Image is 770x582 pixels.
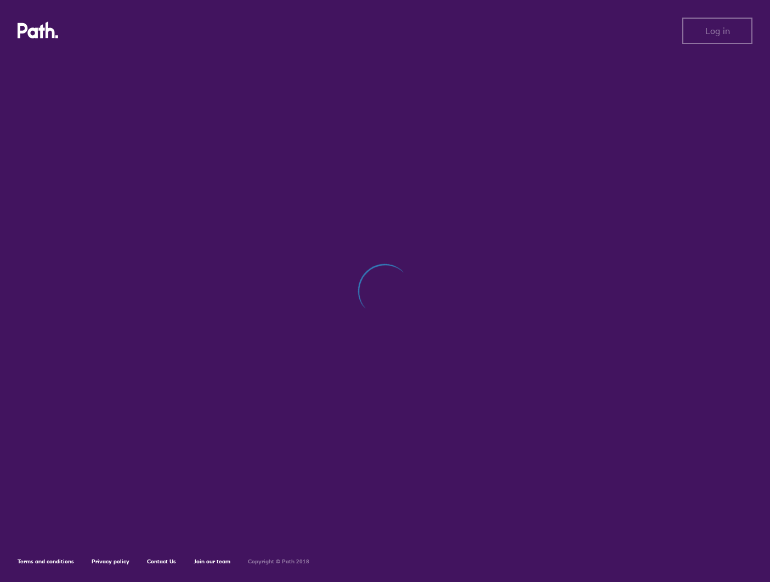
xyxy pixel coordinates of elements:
[194,558,230,565] a: Join our team
[682,18,752,44] button: Log in
[92,558,129,565] a: Privacy policy
[18,558,74,565] a: Terms and conditions
[248,558,309,565] h6: Copyright © Path 2018
[705,26,730,36] span: Log in
[147,558,176,565] a: Contact Us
